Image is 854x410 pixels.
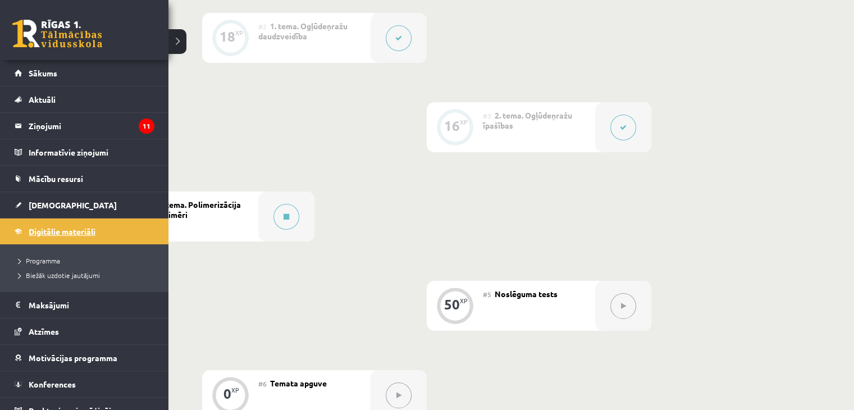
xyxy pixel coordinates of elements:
span: 1. tema. Ogļūdeņražu daudzveidība [258,21,348,41]
span: Aktuāli [29,94,56,104]
div: 18 [220,31,235,42]
span: Mācību resursi [29,174,83,184]
a: Maksājumi [15,292,154,318]
span: Motivācijas programma [29,353,117,363]
span: Programma [14,256,60,265]
a: Aktuāli [15,86,154,112]
div: XP [231,387,239,393]
div: XP [235,30,243,36]
div: 50 [444,299,460,309]
a: Ziņojumi11 [15,113,154,139]
a: Biežāk uzdotie jautājumi [14,270,157,280]
div: 0 [223,389,231,399]
a: Sākums [15,60,154,86]
span: Noslēguma tests [495,289,558,299]
i: 11 [139,119,154,134]
span: #2 [258,22,267,31]
div: XP [460,298,468,304]
span: Sākums [29,68,57,78]
span: Temata apguve [270,378,327,388]
a: Mācību resursi [15,166,154,192]
span: Konferences [29,379,76,389]
a: Digitālie materiāli [15,218,154,244]
legend: Informatīvie ziņojumi [29,139,154,165]
span: #3 [483,111,491,120]
span: #5 [483,290,491,299]
div: 16 [444,121,460,131]
span: Digitālie materiāli [29,226,95,236]
span: 3. tema. Polimerizācija un polimēri [146,199,241,220]
a: Motivācijas programma [15,345,154,371]
span: Biežāk uzdotie jautājumi [14,271,100,280]
span: 2. tema. Ogļūdeņražu īpašības [483,110,572,130]
span: #6 [258,379,267,388]
a: Programma [14,256,157,266]
div: XP [460,119,468,125]
span: [DEMOGRAPHIC_DATA] [29,200,117,210]
legend: Maksājumi [29,292,154,318]
a: Konferences [15,371,154,397]
a: Rīgas 1. Tālmācības vidusskola [12,20,102,48]
a: Informatīvie ziņojumi [15,139,154,165]
a: [DEMOGRAPHIC_DATA] [15,192,154,218]
span: Atzīmes [29,326,59,336]
a: Atzīmes [15,318,154,344]
legend: Ziņojumi [29,113,154,139]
